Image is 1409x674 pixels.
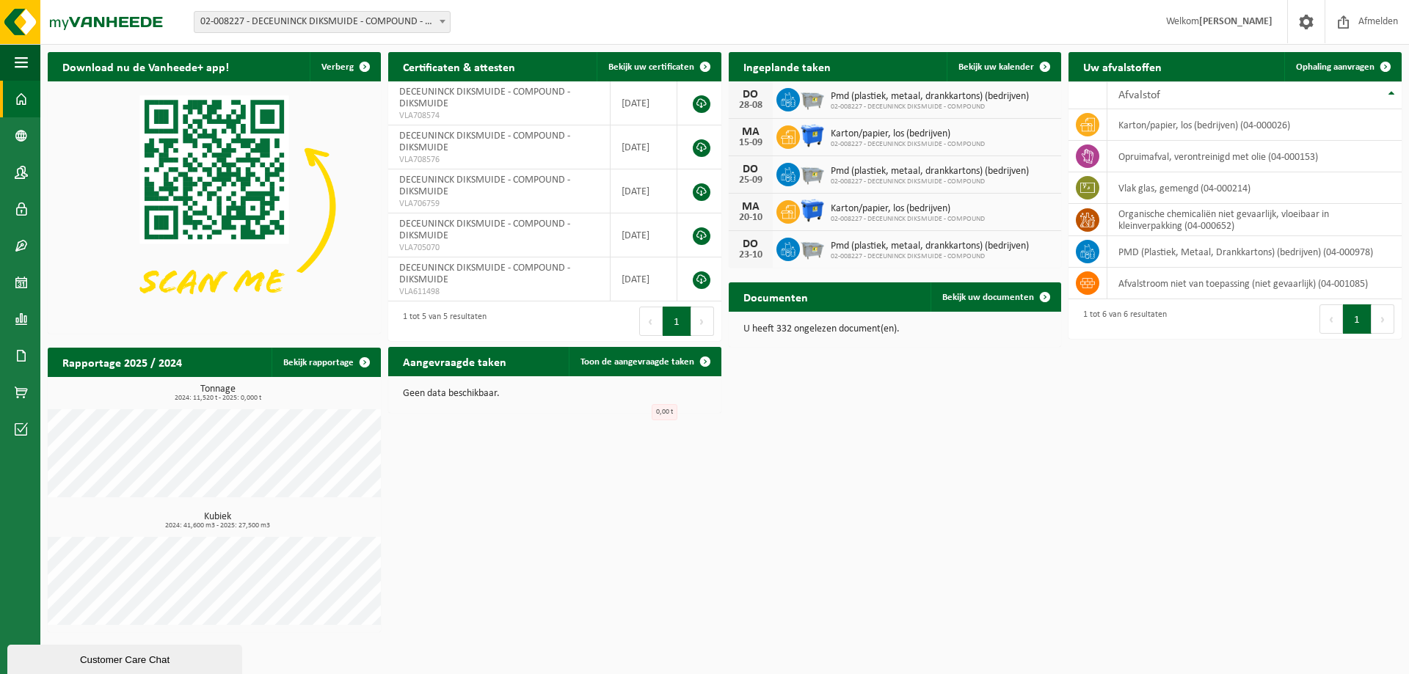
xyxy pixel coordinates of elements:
[597,52,720,81] a: Bekijk uw certificaten
[321,62,354,72] span: Verberg
[1343,304,1372,334] button: 1
[691,307,714,336] button: Next
[639,307,663,336] button: Previous
[1107,268,1402,299] td: afvalstroom niet van toepassing (niet gevaarlijk) (04-001085)
[736,175,765,186] div: 25-09
[1107,172,1402,204] td: vlak glas, gemengd (04-000214)
[800,198,825,223] img: WB-1100-HPE-BE-01
[1107,141,1402,172] td: opruimafval, verontreinigd met olie (04-000153)
[736,100,765,111] div: 28-08
[947,52,1060,81] a: Bekijk uw kalender
[1199,16,1273,27] strong: [PERSON_NAME]
[736,238,765,250] div: DO
[831,241,1029,252] span: Pmd (plastiek, metaal, drankkartons) (bedrijven)
[399,110,599,122] span: VLA708574
[580,357,694,367] span: Toon de aangevraagde taken
[831,203,985,215] span: Karton/papier, los (bedrijven)
[800,86,825,111] img: WB-2500-GAL-GY-01
[800,161,825,186] img: WB-2500-GAL-GY-01
[831,103,1029,111] span: 02-008227 - DECEUNINCK DIKSMUIDE - COMPOUND
[831,140,985,149] span: 02-008227 - DECEUNINCK DIKSMUIDE - COMPOUND
[310,52,379,81] button: Verberg
[388,347,521,376] h2: Aangevraagde taken
[663,307,691,336] button: 1
[608,62,694,72] span: Bekijk uw certificaten
[396,305,487,337] div: 1 tot 5 van 5 resultaten
[48,348,197,376] h2: Rapportage 2025 / 2024
[729,282,823,311] h2: Documenten
[800,235,825,260] img: WB-2500-GAL-GY-01
[958,62,1034,72] span: Bekijk uw kalender
[743,324,1047,334] p: U heeft 332 ongelezen document(en).
[1372,304,1394,334] button: Next
[399,154,599,166] span: VLA708576
[942,293,1034,302] span: Bekijk uw documenten
[611,81,678,125] td: [DATE]
[1068,52,1176,81] h2: Uw afvalstoffen
[1107,236,1402,268] td: PMD (Plastiek, Metaal, Drankkartons) (bedrijven) (04-000978)
[729,52,845,81] h2: Ingeplande taken
[611,125,678,169] td: [DATE]
[831,252,1029,261] span: 02-008227 - DECEUNINCK DIKSMUIDE - COMPOUND
[611,213,678,257] td: [DATE]
[1107,109,1402,141] td: karton/papier, los (bedrijven) (04-000026)
[399,131,570,153] span: DECEUNINCK DIKSMUIDE - COMPOUND - DIKSMUIDE
[831,128,985,140] span: Karton/papier, los (bedrijven)
[736,89,765,100] div: DO
[800,123,825,148] img: WB-1100-HPE-BE-01
[931,282,1060,312] a: Bekijk uw documenten
[736,213,765,223] div: 20-10
[831,166,1029,177] span: Pmd (plastiek, metaal, drankkartons) (bedrijven)
[1076,303,1167,335] div: 1 tot 6 van 6 resultaten
[399,286,599,298] span: VLA611498
[399,198,599,210] span: VLA706759
[1319,304,1343,334] button: Previous
[736,126,765,138] div: MA
[55,384,381,402] h3: Tonnage
[736,138,765,148] div: 15-09
[831,91,1029,103] span: Pmd (plastiek, metaal, drankkartons) (bedrijven)
[831,215,985,224] span: 02-008227 - DECEUNINCK DIKSMUIDE - COMPOUND
[7,642,245,674] iframe: chat widget
[736,250,765,260] div: 23-10
[611,169,678,213] td: [DATE]
[55,522,381,530] span: 2024: 41,600 m3 - 2025: 27,500 m3
[272,348,379,377] a: Bekijk rapportage
[1118,89,1160,101] span: Afvalstof
[403,389,707,399] p: Geen data beschikbaar.
[569,347,720,376] a: Toon de aangevraagde taken
[399,263,570,285] span: DECEUNINCK DIKSMUIDE - COMPOUND - DIKSMUIDE
[399,175,570,197] span: DECEUNINCK DIKSMUIDE - COMPOUND - DIKSMUIDE
[1296,62,1375,72] span: Ophaling aanvragen
[55,512,381,530] h3: Kubiek
[399,242,599,254] span: VLA705070
[831,177,1029,186] span: 02-008227 - DECEUNINCK DIKSMUIDE - COMPOUND
[736,164,765,175] div: DO
[399,219,570,241] span: DECEUNINCK DIKSMUIDE - COMPOUND - DIKSMUIDE
[55,395,381,402] span: 2024: 11,520 t - 2025: 0,000 t
[1284,52,1400,81] a: Ophaling aanvragen
[399,87,570,109] span: DECEUNINCK DIKSMUIDE - COMPOUND - DIKSMUIDE
[194,11,451,33] span: 02-008227 - DECEUNINCK DIKSMUIDE - COMPOUND - DIKSMUIDE
[611,257,678,301] td: [DATE]
[48,52,244,81] h2: Download nu de Vanheede+ app!
[194,12,450,32] span: 02-008227 - DECEUNINCK DIKSMUIDE - COMPOUND - DIKSMUIDE
[1107,204,1402,236] td: organische chemicaliën niet gevaarlijk, vloeibaar in kleinverpakking (04-000652)
[736,201,765,213] div: MA
[388,52,530,81] h2: Certificaten & attesten
[48,81,381,331] img: Download de VHEPlus App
